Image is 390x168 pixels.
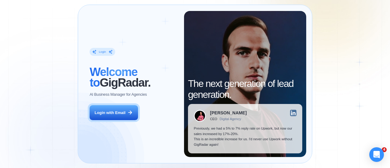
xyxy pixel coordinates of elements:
[220,117,241,121] div: Digital Agency
[90,66,178,88] h2: ‍ GigRadar.
[90,65,137,89] span: Welcome to
[90,92,147,97] p: AI Business Manager for Agencies
[99,50,106,54] div: Login
[188,78,302,100] h2: The next generation of lead generation.
[95,110,126,116] div: Login with Email
[194,126,296,147] p: Previously, we had a 5% to 7% reply rate on Upwork, but now our sales increased by 17%-20%. This ...
[382,147,387,152] span: 4
[210,111,246,115] div: [PERSON_NAME]
[369,147,384,162] div: Open Intercom Messenger
[210,117,217,121] div: CEO
[90,105,138,120] button: Login with Email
